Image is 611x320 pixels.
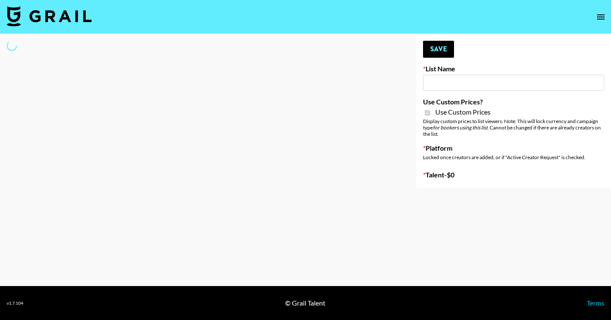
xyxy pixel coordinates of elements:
div: © Grail Talent [285,299,325,307]
div: v 1.7.104 [7,300,23,306]
button: Save [423,41,454,58]
div: Display custom prices to list viewers. Note: This will lock currency and campaign type . Cannot b... [423,118,604,137]
label: Platform [423,144,604,152]
em: for bookers using this list [433,124,488,131]
label: Use Custom Prices? [423,98,604,106]
img: Grail Talent [7,6,92,26]
a: Terms [587,299,604,307]
span: Use Custom Prices [435,108,490,116]
button: open drawer [592,8,609,25]
div: Locked once creators are added, or if "Active Creator Request" is checked. [423,154,604,160]
label: Talent - $ 0 [423,171,604,179]
label: List Name [423,65,604,73]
